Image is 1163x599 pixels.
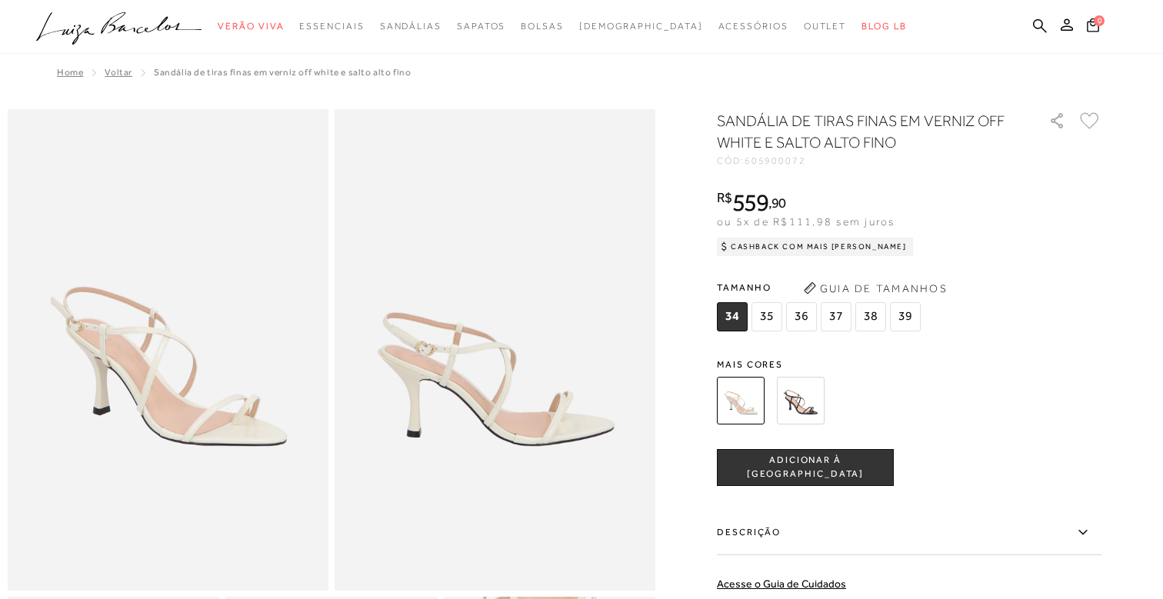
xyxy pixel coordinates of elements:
span: Acessórios [718,21,788,32]
span: 37 [821,302,851,331]
span: [DEMOGRAPHIC_DATA] [579,21,703,32]
span: 559 [732,188,768,216]
span: Bolsas [521,21,564,32]
span: 605900072 [745,155,806,166]
span: 90 [771,195,786,211]
img: SANDÁLIA DE TIRAS FINAS EM VERNIZ PRETO E SALTO ALTO FINO [777,377,825,424]
span: 38 [855,302,886,331]
img: image [335,109,655,591]
a: noSubCategoriesText [521,12,564,41]
span: BLOG LB [861,21,906,32]
a: BLOG LB [861,12,906,41]
span: SANDÁLIA DE TIRAS FINAS EM VERNIZ OFF WHITE E SALTO ALTO FINO [154,67,412,78]
img: SANDÁLIA DE TIRAS FINAS EM VERNIZ OFF WHITE E SALTO ALTO FINO [717,377,765,424]
img: image [8,109,328,591]
div: Cashback com Mais [PERSON_NAME] [717,238,913,256]
span: ou 5x de R$111,98 sem juros [717,215,895,228]
span: Verão Viva [218,21,284,32]
i: R$ [717,191,732,205]
span: 0 [1094,15,1105,26]
a: noSubCategoriesText [457,12,505,41]
a: noSubCategoriesText [804,12,847,41]
span: Sandálias [380,21,442,32]
span: Essenciais [299,21,364,32]
span: Sapatos [457,21,505,32]
label: Descrição [717,511,1101,555]
a: noSubCategoriesText [380,12,442,41]
button: ADICIONAR À [GEOGRAPHIC_DATA] [717,449,894,486]
a: Voltar [105,67,132,78]
span: Tamanho [717,276,925,299]
span: 35 [751,302,782,331]
span: ADICIONAR À [GEOGRAPHIC_DATA] [718,454,893,481]
a: Home [57,67,83,78]
div: CÓD: [717,156,1025,165]
span: 36 [786,302,817,331]
span: Mais cores [717,360,1101,369]
span: 39 [890,302,921,331]
a: Acesse o Guia de Cuidados [717,577,846,590]
span: Outlet [804,21,847,32]
a: noSubCategoriesText [718,12,788,41]
a: noSubCategoriesText [299,12,364,41]
i: , [768,196,786,210]
h1: SANDÁLIA DE TIRAS FINAS EM VERNIZ OFF WHITE E SALTO ALTO FINO [717,110,1005,153]
span: 34 [717,302,748,331]
button: 0 [1082,17,1104,38]
a: noSubCategoriesText [218,12,284,41]
button: Guia de Tamanhos [798,276,952,301]
a: noSubCategoriesText [579,12,703,41]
